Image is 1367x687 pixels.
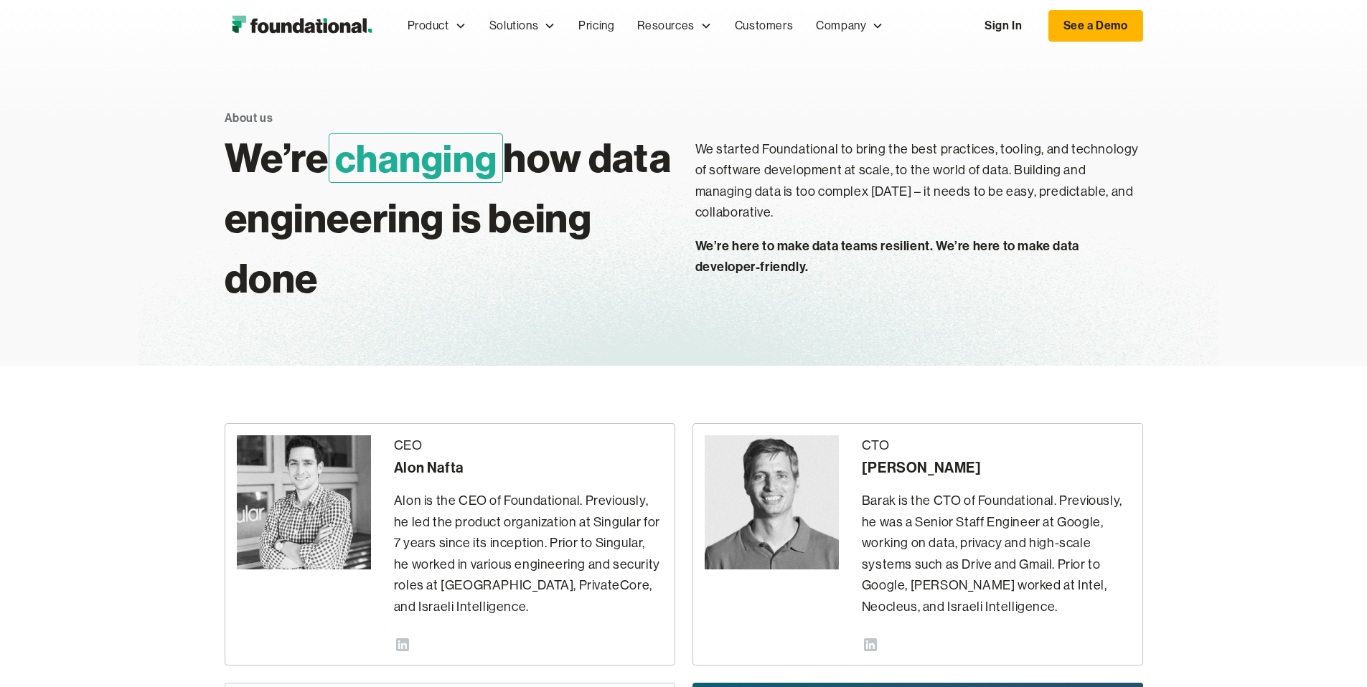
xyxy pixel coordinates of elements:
div: CTO [862,435,1131,457]
img: Barak Forgoun - CTO [705,435,839,569]
div: Company [804,2,895,49]
a: Pricing [567,2,626,49]
a: home [225,11,379,40]
div: Company [816,16,866,35]
div: Alon Nafta [394,456,663,479]
p: We started Foundational to bring the best practices, tooling, and technology of software developm... [695,139,1143,224]
p: Barak is the CTO of Foundational. Previously, he was a Senior Staff Engineer at Google, working o... [862,491,1131,617]
img: Foundational Logo [225,11,379,40]
p: We’re here to make data teams resilient. We’re here to make data developer-friendly. [695,235,1143,278]
span: changing [329,133,504,183]
a: Customers [723,2,804,49]
div: [PERSON_NAME] [862,456,1131,479]
div: Resources [626,2,723,49]
p: Alon is the CEO of Foundational. Previously, he led the product organization at Singular for 7 ye... [394,491,663,617]
a: See a Demo [1048,10,1143,42]
img: Alon Nafta - CEO [237,435,371,569]
div: Solutions [489,16,538,35]
div: CEO [394,435,663,457]
div: Product [396,2,478,49]
h1: We’re how data engineering is being done [225,128,672,308]
a: Sign In [970,11,1036,41]
div: Product [408,16,449,35]
div: Resources [637,16,694,35]
div: About us [225,109,273,128]
div: Solutions [478,2,567,49]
